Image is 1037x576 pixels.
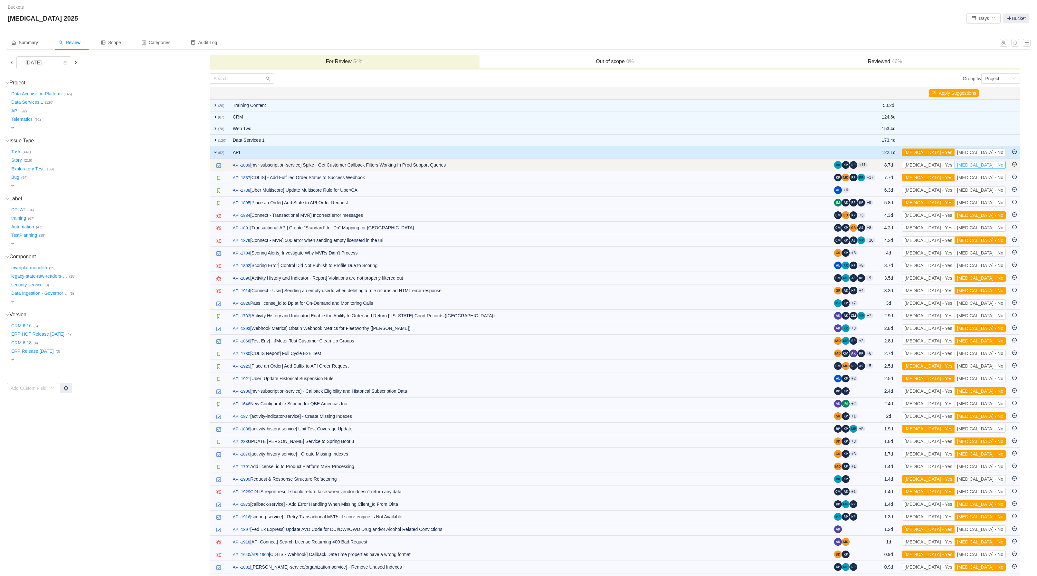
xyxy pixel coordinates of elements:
button: Bug [10,172,21,183]
button: [MEDICAL_DATA] - Yes [902,249,955,257]
a: API-1738 [233,187,250,194]
button: [MEDICAL_DATA] - Yes [902,475,955,483]
button: [MEDICAL_DATA] - No [955,500,1006,508]
img: GM [834,450,842,458]
img: AS [850,236,857,244]
img: AS [857,362,865,370]
a: API-1897 [233,526,250,533]
button: training [10,213,28,224]
span: Categories [142,40,171,45]
img: KP [850,262,857,269]
img: AK [834,400,842,408]
a: API-1802 [233,263,250,269]
img: 10603 [216,238,221,244]
button: [MEDICAL_DATA] - No [955,199,1006,206]
img: KP [842,437,850,445]
img: KP [842,375,850,382]
button: [MEDICAL_DATA] - Yes [902,299,955,307]
img: KP [842,475,850,483]
button: [MEDICAL_DATA] - No [955,249,1006,257]
h3: Out of scope [483,58,747,65]
img: 10618 [216,326,221,331]
a: API-1882 [233,564,250,571]
button: [MEDICAL_DATA] - Yes [902,500,955,508]
img: AL [834,262,842,269]
span: expand [213,103,218,108]
img: 10618 [216,339,221,344]
div: [DATE] [20,57,48,69]
a: API-1839 [233,162,250,168]
img: AS [842,199,850,206]
a: API-1733 [233,313,250,319]
button: [MEDICAL_DATA] - Yes [902,387,955,395]
h3: Project [10,80,209,86]
i: icon: down [51,386,54,391]
a: API-1900 [233,476,250,483]
button: [MEDICAL_DATA] - Yes [902,312,955,320]
img: KP [857,274,865,282]
button: [MEDICAL_DATA] - Yes [902,375,955,382]
img: KP [834,500,842,508]
img: 10615 [216,188,221,193]
a: API-1646 [233,401,250,407]
button: [MEDICAL_DATA] - Yes [902,425,955,433]
button: icon: calendarDaysicon: down [966,13,1001,24]
img: 10618 [216,389,221,394]
button: Task [10,147,23,157]
button: [MEDICAL_DATA] - No [955,236,1006,244]
a: API-1801 [233,225,250,231]
button: [MEDICAL_DATA] - No [955,425,1006,433]
img: 10618 [216,414,221,419]
button: [MEDICAL_DATA] - Yes [902,513,955,521]
img: 10603 [216,276,221,281]
img: KP [834,563,842,571]
a: API-1916 [233,514,250,520]
img: 10618 [216,502,221,507]
img: CM [834,488,842,495]
button: [MEDICAL_DATA] - Yes [902,437,955,445]
img: AK [834,525,842,533]
span: Summary [12,40,38,45]
img: BD [834,437,842,445]
button: Data Services 1 [10,97,45,108]
img: 10615 [216,201,221,206]
a: API-1884 [233,212,250,219]
small: (67) [218,115,224,119]
button: security-service [10,280,44,290]
h3: Reviewed [753,58,1017,65]
img: KP [857,199,865,206]
button: [MEDICAL_DATA] - Yes [902,488,955,495]
small: (120) [45,101,53,104]
button: icon: flagApply Suggestions [929,89,979,97]
img: AL [834,186,842,194]
img: AS [842,287,850,294]
button: [MEDICAL_DATA] - No [955,350,1006,357]
img: AK [834,312,842,320]
img: 10603 [216,490,221,495]
button: [MEDICAL_DATA] - No [955,375,1006,382]
a: API-1887 [233,175,250,181]
button: [MEDICAL_DATA] - No [955,287,1006,294]
img: 10603 [216,540,221,545]
a: API-1876 [233,451,250,457]
span: [MEDICAL_DATA] 2025 [8,13,82,24]
button: [MEDICAL_DATA] - No [955,186,1006,194]
img: MP [842,337,850,345]
img: GM [834,412,842,420]
img: MD [834,350,842,357]
img: MD [842,174,850,181]
img: RR [842,262,850,269]
button: [MEDICAL_DATA] - Yes [902,450,955,458]
button: [MEDICAL_DATA] - No [955,161,1006,169]
img: MP [842,500,850,508]
button: [MEDICAL_DATA] - No [955,362,1006,370]
button: [MEDICAL_DATA] - Yes [902,350,955,357]
button: [MEDICAL_DATA] - No [955,563,1006,571]
button: Exploratory Test [10,164,45,174]
a: API-1877 [233,413,250,420]
button: Data Acquisition Platform [10,89,63,99]
a: API-1640 [233,552,250,558]
td: 50.2d [879,100,899,111]
button: [MEDICAL_DATA] - Yes [902,337,955,345]
h3: Version [10,312,209,318]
